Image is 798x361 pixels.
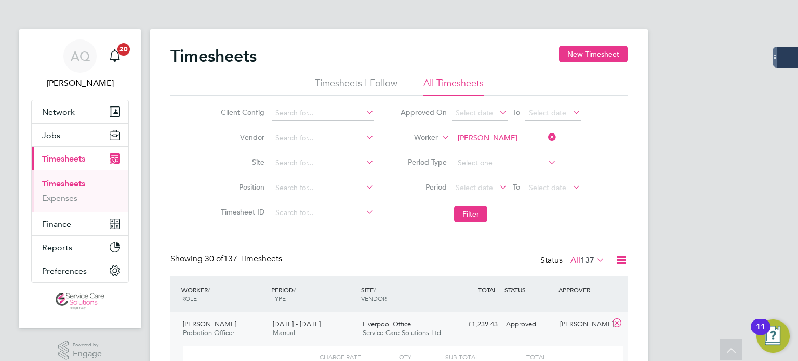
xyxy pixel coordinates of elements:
input: Search for... [272,181,374,195]
div: Timesheets [32,170,128,212]
label: Timesheet ID [218,207,264,217]
span: Andrew Quinney [31,77,129,89]
input: Search for... [272,156,374,170]
div: APPROVER [556,280,610,299]
span: Timesheets [42,154,85,164]
span: Select date [529,108,566,117]
span: Jobs [42,130,60,140]
span: Liverpool Office [363,319,411,328]
span: 137 [580,255,594,265]
div: STATUS [502,280,556,299]
span: ROLE [181,294,197,302]
span: Preferences [42,266,87,276]
a: AQ[PERSON_NAME] [31,39,129,89]
span: / [374,286,376,294]
label: Position [218,182,264,192]
a: Powered byEngage [58,341,102,360]
a: Timesheets [42,179,85,189]
span: Network [42,107,75,117]
div: PERIOD [269,280,358,307]
span: / [294,286,296,294]
label: Vendor [218,132,264,142]
div: WORKER [179,280,269,307]
input: Search for... [272,106,374,121]
label: Client Config [218,108,264,117]
span: Finance [42,219,71,229]
span: AQ [71,49,90,63]
label: Period [400,182,447,192]
span: [PERSON_NAME] [183,319,236,328]
input: Search for... [272,131,374,145]
div: Status [540,253,607,268]
span: / [208,286,210,294]
label: Approved On [400,108,447,117]
span: 20 [117,43,130,56]
span: Select date [529,183,566,192]
button: Open Resource Center, 11 new notifications [756,319,790,353]
input: Select one [454,156,556,170]
a: 20 [104,39,125,73]
a: Expenses [42,193,77,203]
span: VENDOR [361,294,387,302]
label: Worker [391,132,438,143]
h2: Timesheets [170,46,257,66]
div: 11 [756,327,765,340]
input: Search for... [454,131,556,145]
span: To [510,180,523,194]
img: servicecare-logo-retina.png [56,293,104,310]
span: Engage [73,350,102,358]
a: Go to home page [31,293,129,310]
span: Select date [456,108,493,117]
li: Timesheets I Follow [315,77,397,96]
span: Reports [42,243,72,252]
span: Manual [273,328,295,337]
span: Powered by [73,341,102,350]
input: Search for... [272,206,374,220]
div: £1,239.43 [448,316,502,333]
div: SITE [358,280,448,307]
button: New Timesheet [559,46,628,62]
div: Showing [170,253,284,264]
button: Network [32,100,128,123]
span: To [510,105,523,119]
li: All Timesheets [423,77,484,96]
button: Reports [32,236,128,259]
span: TYPE [271,294,286,302]
label: Site [218,157,264,167]
button: Filter [454,206,487,222]
span: Probation Officer [183,328,234,337]
span: Select date [456,183,493,192]
button: Jobs [32,124,128,146]
div: [PERSON_NAME] [556,316,610,333]
span: Service Care Solutions Ltd [363,328,441,337]
div: Approved [502,316,556,333]
button: Preferences [32,259,128,282]
nav: Main navigation [19,29,141,328]
span: 30 of [205,253,223,264]
button: Timesheets [32,147,128,170]
label: All [570,255,605,265]
span: 137 Timesheets [205,253,282,264]
button: Finance [32,212,128,235]
span: [DATE] - [DATE] [273,319,321,328]
label: Period Type [400,157,447,167]
span: TOTAL [478,286,497,294]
